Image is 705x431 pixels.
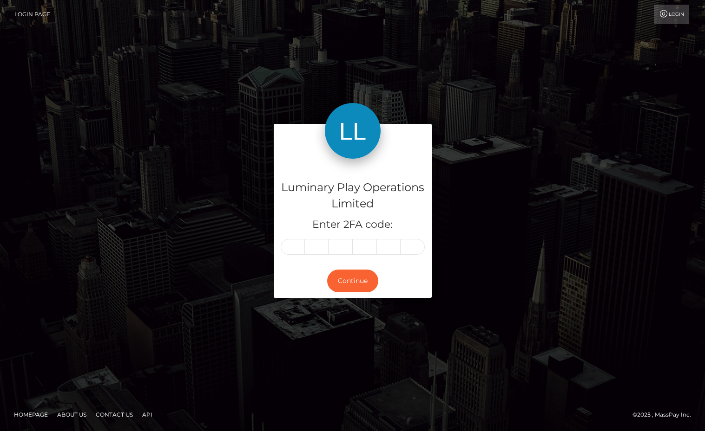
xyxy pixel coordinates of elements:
[281,218,425,232] h5: Enter 2FA code:
[654,5,689,24] a: Login
[53,407,90,422] a: About Us
[327,270,378,292] button: Continue
[281,180,425,212] h4: Luminary Play Operations Limited
[14,5,50,24] a: Login Page
[138,407,156,422] a: API
[10,407,52,422] a: Homepage
[633,410,698,420] div: © 2025 , MassPay Inc.
[325,103,381,159] img: Luminary Play Operations Limited
[92,407,137,422] a: Contact Us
